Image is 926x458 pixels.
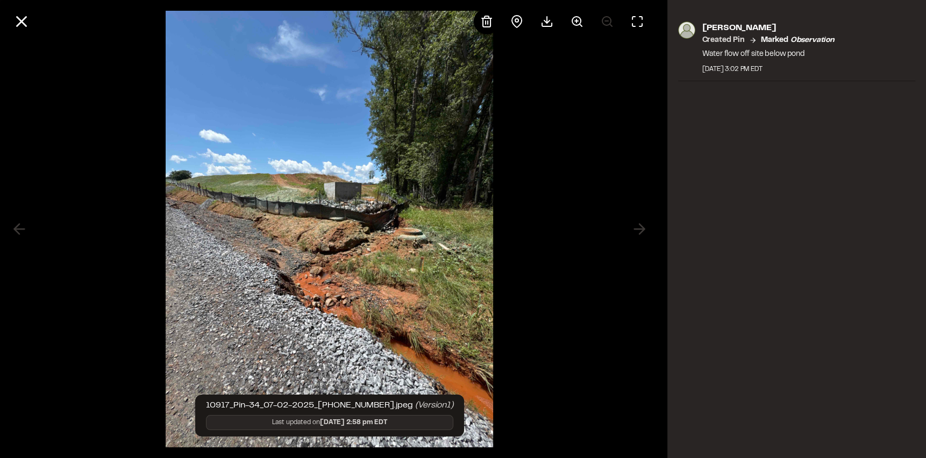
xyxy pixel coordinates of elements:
em: observation [790,37,835,44]
button: Close modal [9,9,34,34]
p: Created Pin [702,34,744,46]
img: photo [678,22,695,39]
p: Marked [761,34,835,46]
p: Water flow off site below pond [702,48,834,60]
div: [DATE] 3:02 PM EDT [702,65,834,74]
button: Toggle Fullscreen [624,9,650,34]
p: [PERSON_NAME] [702,22,834,34]
button: Zoom in [564,9,590,34]
div: View pin on map [504,9,530,34]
